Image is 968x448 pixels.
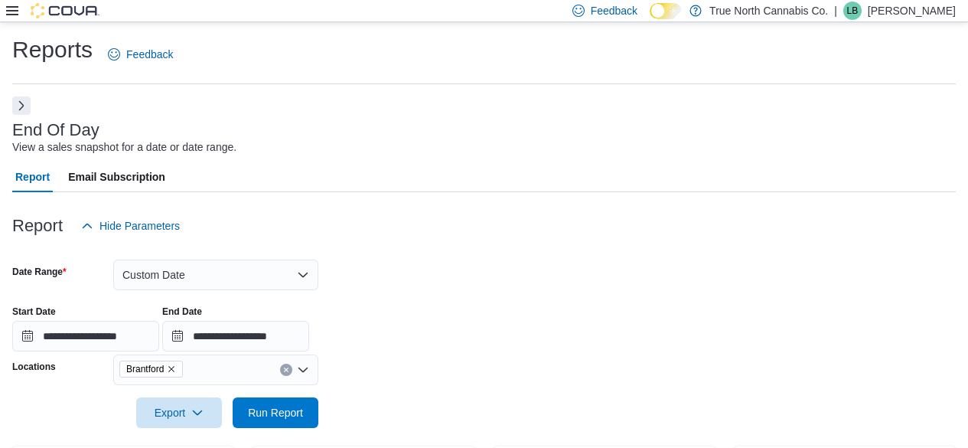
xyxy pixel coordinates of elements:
input: Dark Mode [650,3,682,19]
button: Hide Parameters [75,211,186,241]
h1: Reports [12,34,93,65]
label: Start Date [12,306,56,318]
span: Brantford [126,361,164,377]
p: [PERSON_NAME] [868,2,956,20]
button: Remove Brantford from selection in this group [167,365,176,374]
p: True North Cannabis Co. [709,2,828,20]
div: Lori Burns [843,2,862,20]
h3: Report [12,217,63,235]
a: Feedback [102,39,179,70]
button: Run Report [233,397,318,428]
span: Feedback [591,3,637,18]
img: Cova [31,3,99,18]
input: Press the down key to open a popover containing a calendar. [162,321,309,352]
span: Feedback [126,47,173,62]
label: Locations [12,361,56,373]
span: Run Report [248,405,303,420]
label: End Date [162,306,202,318]
p: | [834,2,837,20]
input: Press the down key to open a popover containing a calendar. [12,321,159,352]
label: Date Range [12,266,67,278]
span: LB [847,2,859,20]
button: Custom Date [113,260,318,290]
span: Report [15,162,50,192]
span: Hide Parameters [99,218,180,234]
button: Open list of options [297,364,309,376]
h3: End Of Day [12,121,99,139]
span: Brantford [119,361,183,378]
button: Clear input [280,364,292,376]
span: Email Subscription [68,162,165,192]
span: Export [145,397,213,428]
div: View a sales snapshot for a date or date range. [12,139,236,155]
button: Export [136,397,222,428]
button: Next [12,96,31,115]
